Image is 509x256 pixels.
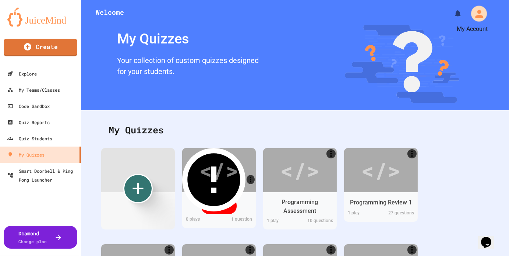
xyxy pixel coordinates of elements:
div: Explore [7,69,37,78]
a: More [326,149,336,158]
div: 1 play [263,217,300,226]
a: More [326,245,336,255]
div: Smart Doorbell & Ping Pong Launcher [7,166,78,184]
div: Diamond [19,229,47,245]
div: My Account [462,3,489,24]
div: My Quizzes [7,150,45,159]
div: My Account [457,25,488,34]
iframe: chat widget [478,227,502,249]
div: </> [280,154,320,187]
div: 10 questions [300,217,337,226]
div: Programming Review 1 [350,198,412,207]
div: Programming Assessment [269,198,331,215]
div: Quiz Students [7,134,52,143]
div: 0 play s [182,216,219,224]
div: 27 questions [381,210,418,218]
div: Code Sandbox [7,102,50,111]
a: More [247,175,255,184]
a: More [407,149,417,158]
div: My Notifications [440,7,464,20]
img: banner-image-my-quizzes.png [345,25,459,103]
div: My Quizzes [113,25,262,53]
a: Create [4,39,77,56]
div: </> [199,154,239,187]
div: My Quizzes [101,116,489,144]
div: </> [361,154,401,187]
div: Create new [123,174,153,203]
div: Your collection of custom quizzes designed for your students. [113,53,262,81]
div: 1 play [344,210,381,218]
div: Quiz Reports [7,118,50,127]
a: More [165,245,174,255]
img: logo-orange.svg [7,7,74,27]
button: DiamondChange plan [4,226,77,249]
div: My Teams/Classes [7,85,60,94]
a: More [407,245,417,255]
a: More [245,245,255,255]
svg: Quiz contains incomplete questions! [182,148,245,211]
span: Change plan [19,239,47,244]
div: 1 question [219,216,256,224]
